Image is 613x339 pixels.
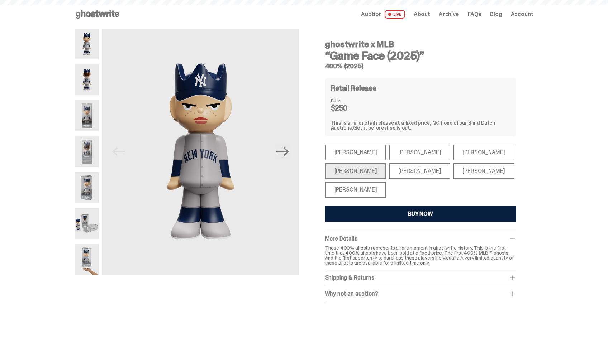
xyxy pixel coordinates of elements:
a: Account [511,11,533,17]
dd: $250 [331,105,367,112]
span: Auction [361,11,382,17]
img: 01-ghostwrite-mlb-game-face-hero-judge-front.png [75,29,99,59]
div: [PERSON_NAME] [453,145,514,160]
div: [PERSON_NAME] [325,145,386,160]
img: 01-ghostwrite-mlb-game-face-hero-judge-front.png [102,29,299,275]
img: 02-ghostwrite-mlb-game-face-hero-judge-back.png [75,64,99,95]
a: About [414,11,430,17]
div: [PERSON_NAME] [325,182,386,198]
img: 06-ghostwrite-mlb-game-face-hero-judge-04.png [75,208,99,239]
div: BUY NOW [408,211,433,217]
span: Get it before it sells out. [353,125,411,131]
h4: ghostwrite x MLB [325,40,516,49]
img: 04-ghostwrite-mlb-game-face-hero-judge-02.png [75,136,99,167]
a: Archive [439,11,459,17]
img: 03-ghostwrite-mlb-game-face-hero-judge-01.png [75,100,99,131]
img: 05-ghostwrite-mlb-game-face-hero-judge-03.png [75,172,99,203]
div: [PERSON_NAME] [389,145,450,160]
div: [PERSON_NAME] [453,163,514,179]
button: BUY NOW [325,206,516,222]
h3: “Game Face (2025)” [325,50,516,62]
div: This is a rare retail release at a fixed price, NOT one of our Blind Dutch Auctions. [331,120,510,130]
div: [PERSON_NAME] [325,163,386,179]
h4: Retail Release [331,84,376,92]
h5: 400% (2025) [325,63,516,69]
img: MLB400ScaleImage.2412-ezgif.com-optipng.png [75,244,99,275]
div: [PERSON_NAME] [389,163,450,179]
a: Blog [490,11,502,17]
span: LIVE [385,10,405,19]
span: More Details [325,235,357,242]
button: Next [275,144,291,160]
p: These 400% ghosts represents a rare moment in ghostwrite history. This is the first time that 400... [325,245,516,265]
dt: Price [331,98,367,103]
div: Why not an auction? [325,290,516,297]
a: Auction LIVE [361,10,405,19]
a: FAQs [467,11,481,17]
div: Shipping & Returns [325,274,516,281]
